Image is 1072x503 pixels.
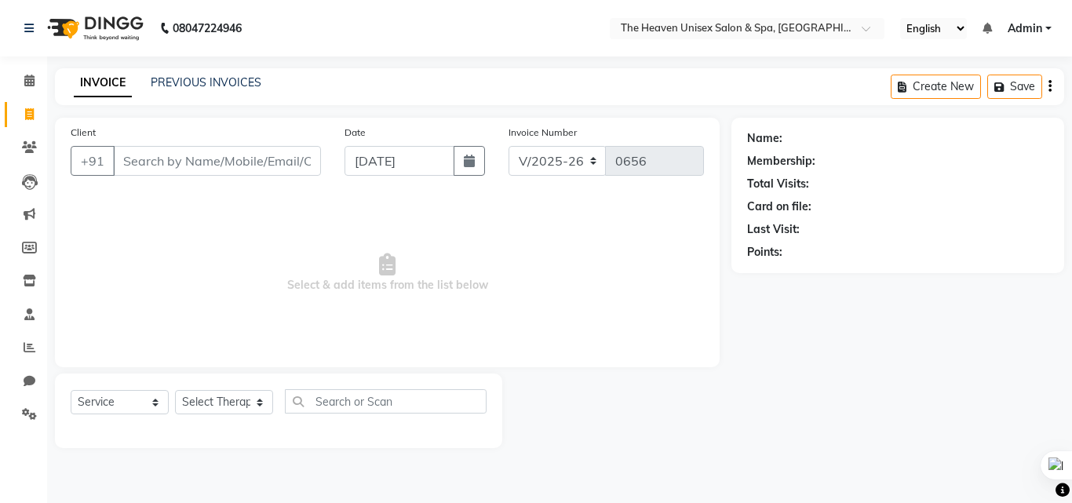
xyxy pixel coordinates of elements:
a: PREVIOUS INVOICES [151,75,261,89]
input: Search or Scan [285,389,487,414]
button: Save [987,75,1042,99]
img: logo [40,6,148,50]
label: Client [71,126,96,140]
div: Last Visit: [747,221,800,238]
a: INVOICE [74,69,132,97]
div: Membership: [747,153,815,169]
label: Date [345,126,366,140]
label: Invoice Number [509,126,577,140]
div: Total Visits: [747,176,809,192]
span: Admin [1008,20,1042,37]
div: Card on file: [747,199,811,215]
b: 08047224946 [173,6,242,50]
div: Points: [747,244,782,261]
button: Create New [891,75,981,99]
span: Select & add items from the list below [71,195,704,352]
input: Search by Name/Mobile/Email/Code [113,146,321,176]
button: +91 [71,146,115,176]
div: Name: [747,130,782,147]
